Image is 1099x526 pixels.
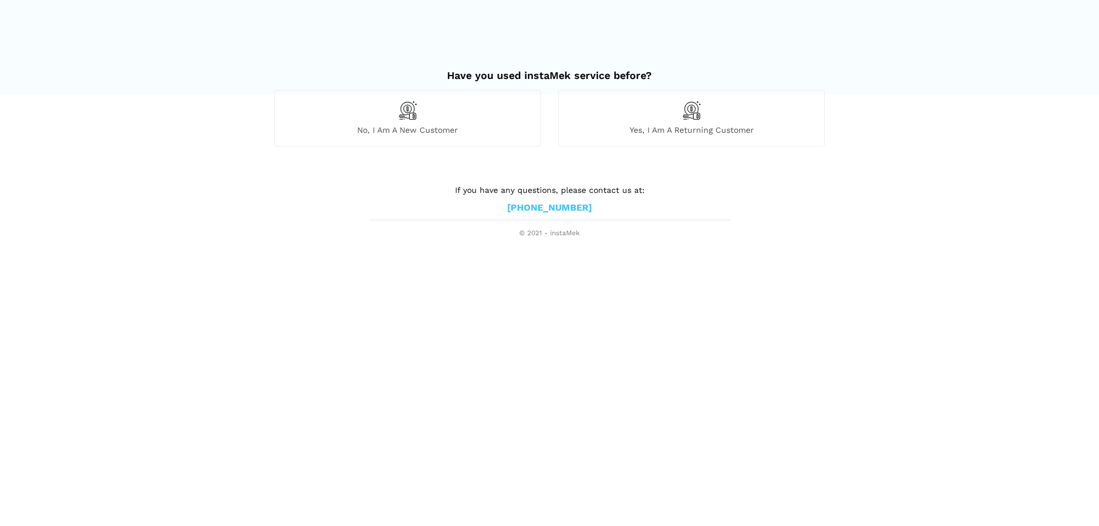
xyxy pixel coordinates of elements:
h2: Have you used instaMek service before? [274,58,825,82]
span: Yes, I am a returning customer [559,125,824,135]
p: If you have any questions, please contact us at: [369,184,730,196]
a: [PHONE_NUMBER] [507,202,592,214]
span: No, I am a new customer [275,125,540,135]
span: © 2021 - instaMek [369,229,730,238]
